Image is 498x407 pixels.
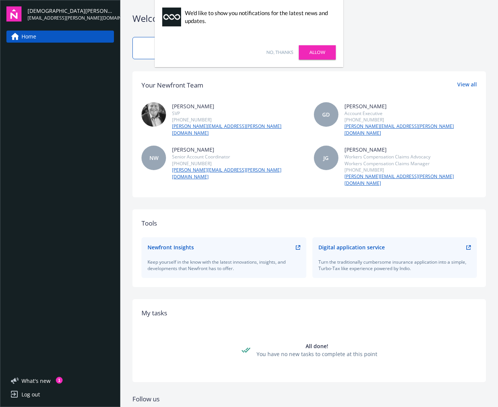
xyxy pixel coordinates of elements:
span: NW [149,154,158,162]
button: What's new1 [6,377,63,385]
div: We'd like to show you notifications for the latest news and updates. [185,9,332,25]
div: Welcome to Navigator [132,12,486,25]
div: Keep yourself in the know with the latest innovations, insights, and developments that Newfront h... [148,259,300,272]
div: [PERSON_NAME] [172,102,305,110]
span: [DEMOGRAPHIC_DATA][PERSON_NAME] Partners, LP [28,7,114,15]
div: Newfront Insights [148,243,194,251]
div: SVP [172,110,305,117]
div: My tasks [141,308,477,318]
div: Your Newfront Team [141,80,203,90]
div: Account Executive [344,110,477,117]
div: All done! [257,342,377,350]
img: navigator-logo.svg [6,6,22,22]
a: [PERSON_NAME][EMAIL_ADDRESS][PERSON_NAME][DOMAIN_NAME] [172,167,305,180]
div: [PERSON_NAME] [344,146,477,154]
span: Home [22,31,36,43]
a: Home [6,31,114,43]
div: Follow us [132,394,486,404]
a: No, thanks [266,49,293,56]
div: Log out [22,389,40,401]
span: [EMAIL_ADDRESS][PERSON_NAME][DOMAIN_NAME] [28,15,114,22]
a: Report claims [132,37,216,59]
div: Workers Compensation Claims Advocacy [344,154,477,160]
a: [PERSON_NAME][EMAIL_ADDRESS][PERSON_NAME][DOMAIN_NAME] [344,123,477,137]
span: JG [323,154,329,162]
div: [PHONE_NUMBER] [344,167,477,173]
span: GD [322,111,330,118]
div: [PERSON_NAME] [172,146,305,154]
div: [PHONE_NUMBER] [172,160,305,167]
div: Workers Compensation Claims Manager [344,160,477,167]
div: 1 [56,377,63,384]
a: [PERSON_NAME][EMAIL_ADDRESS][PERSON_NAME][DOMAIN_NAME] [344,173,477,187]
a: [PERSON_NAME][EMAIL_ADDRESS][PERSON_NAME][DOMAIN_NAME] [172,123,305,137]
div: [PHONE_NUMBER] [344,117,477,123]
span: What ' s new [22,377,51,385]
div: Turn the traditionally cumbersome insurance application into a simple, Turbo-Tax like experience ... [318,259,471,272]
div: Report claims [148,45,201,51]
div: [PERSON_NAME] [344,102,477,110]
div: Senior Account Coordinator [172,154,305,160]
div: Digital application service [318,243,385,251]
a: Allow [299,45,336,60]
button: [DEMOGRAPHIC_DATA][PERSON_NAME] Partners, LP[EMAIL_ADDRESS][PERSON_NAME][DOMAIN_NAME] [28,6,114,22]
div: Tools [141,218,477,228]
div: You have no new tasks to complete at this point [257,350,377,358]
img: photo [141,102,166,127]
a: View all [457,80,477,90]
div: [PHONE_NUMBER] [172,117,305,123]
